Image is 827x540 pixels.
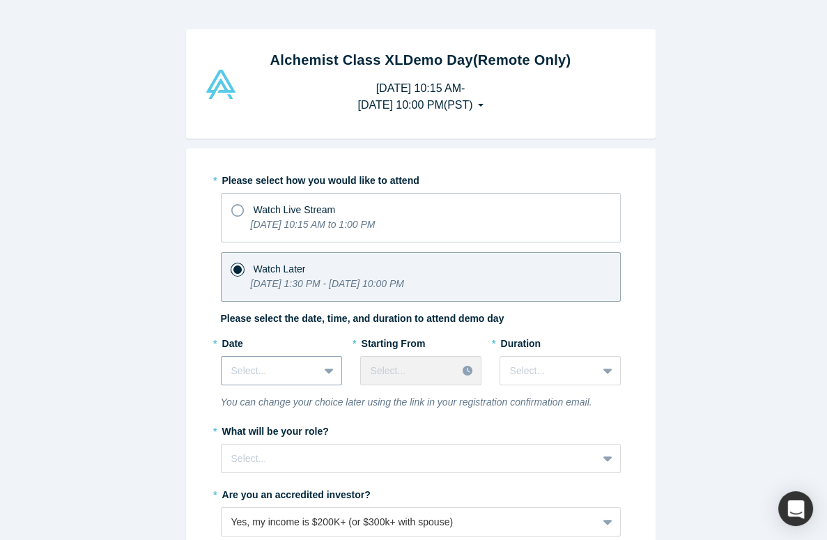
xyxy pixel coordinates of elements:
[221,396,592,408] i: You can change your choice later using the link in your registration confirmation email.
[343,75,497,118] button: [DATE] 10:15 AM-[DATE] 10:00 PM(PST)
[204,70,238,99] img: Alchemist Vault Logo
[221,332,342,351] label: Date
[221,419,621,439] label: What will be your role?
[231,515,587,530] div: Yes, my income is $200K+ (or $300k+ with spouse)
[251,278,404,289] i: [DATE] 1:30 PM - [DATE] 10:00 PM
[500,332,621,351] label: Duration
[221,169,621,188] label: Please select how you would like to attend
[251,219,376,230] i: [DATE] 10:15 AM to 1:00 PM
[360,332,426,351] label: Starting From
[254,263,306,275] span: Watch Later
[270,52,571,68] strong: Alchemist Class XL Demo Day (Remote Only)
[254,204,336,215] span: Watch Live Stream
[221,483,621,502] label: Are you an accredited investor?
[221,311,504,326] label: Please select the date, time, and duration to attend demo day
